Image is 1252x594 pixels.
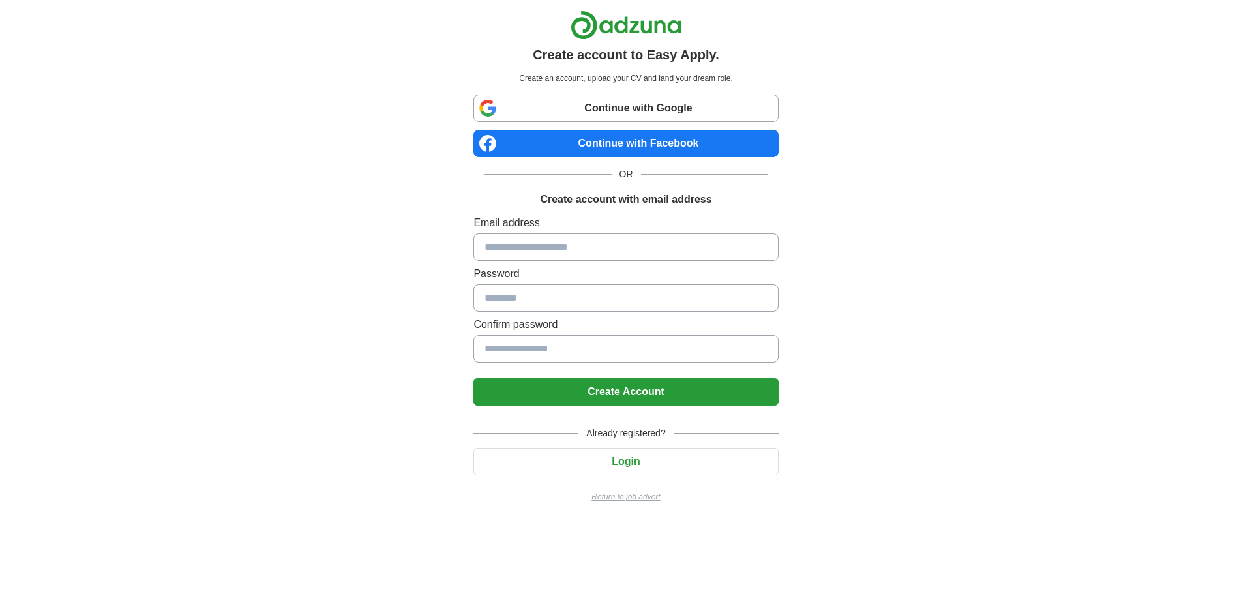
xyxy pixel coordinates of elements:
span: OR [612,168,641,181]
label: Email address [473,215,778,231]
label: Confirm password [473,317,778,333]
span: Already registered? [578,426,673,440]
a: Return to job advert [473,491,778,503]
p: Create an account, upload your CV and land your dream role. [476,72,775,84]
img: Adzuna logo [571,10,681,40]
h1: Create account with email address [540,192,711,207]
a: Continue with Facebook [473,130,778,157]
a: Continue with Google [473,95,778,122]
button: Create Account [473,378,778,406]
h1: Create account to Easy Apply. [533,45,719,65]
label: Password [473,266,778,282]
button: Login [473,448,778,475]
a: Login [473,456,778,467]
